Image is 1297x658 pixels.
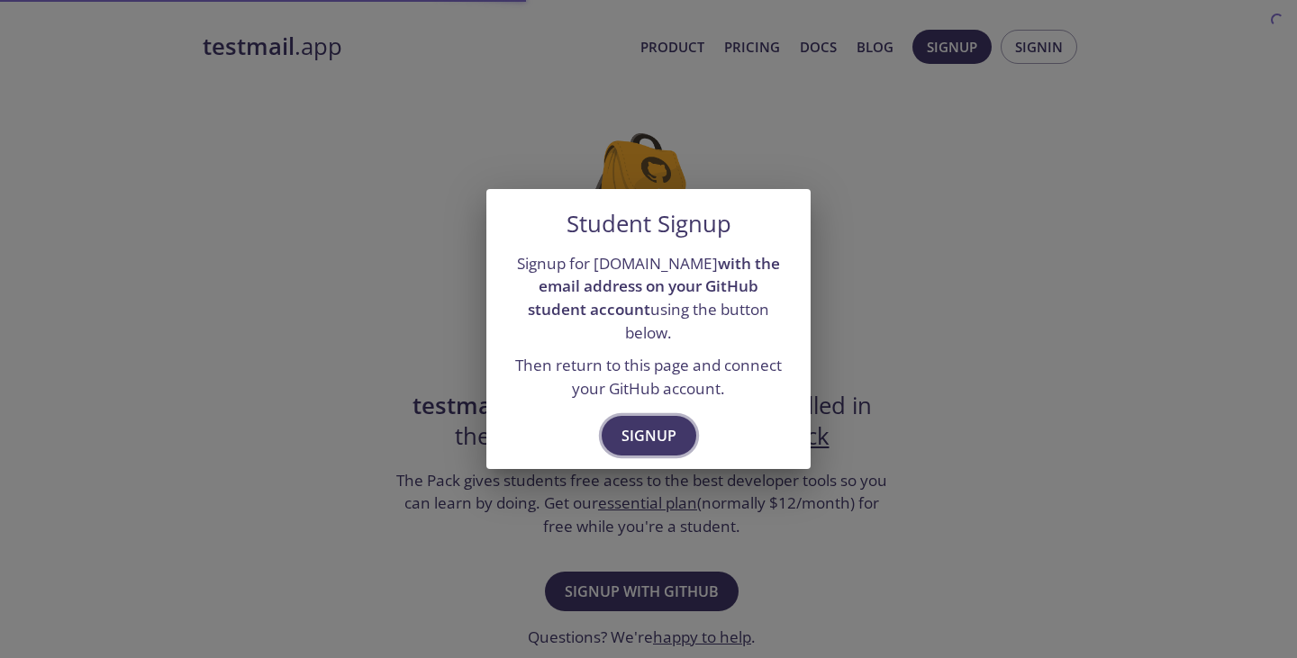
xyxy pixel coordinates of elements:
h5: Student Signup [567,211,731,238]
p: Then return to this page and connect your GitHub account. [508,354,789,400]
strong: with the email address on your GitHub student account [528,253,780,320]
button: Signup [602,416,696,455]
span: Signup [621,423,676,448]
p: Signup for [DOMAIN_NAME] using the button below. [508,252,789,345]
